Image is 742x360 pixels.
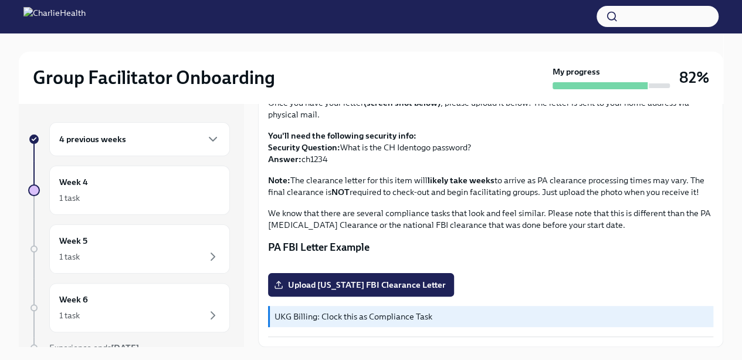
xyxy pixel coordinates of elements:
[59,176,88,189] h6: Week 4
[275,311,709,322] p: UKG Billing: Clock this as Compliance Task
[268,130,713,165] p: What is the CH Identogo password? ch1234
[268,97,713,120] p: Once you have your letter , please upload it below! The letter is sent to your home address via p...
[268,273,454,297] label: Upload [US_STATE] FBI Clearance Letter
[59,293,88,306] h6: Week 6
[268,154,301,164] strong: Answer:
[23,7,86,26] img: CharlieHealth
[28,166,230,215] a: Week 41 task
[679,67,709,88] h3: 82%
[268,207,713,231] p: We know that there are several compliance tasks that look and feel similar. Please note that this...
[59,192,80,204] div: 1 task
[553,66,600,78] strong: My progress
[59,234,87,247] h6: Week 5
[49,342,139,353] span: Experience ends
[59,133,126,146] h6: 4 previous weeks
[111,342,139,353] strong: [DATE]
[59,309,80,321] div: 1 task
[33,66,275,89] h2: Group Facilitator Onboarding
[428,175,494,186] strong: likely take weeks
[276,279,446,291] span: Upload [US_STATE] FBI Clearance Letter
[331,187,350,197] strong: NOT
[268,142,340,153] strong: Security Question:
[59,251,80,263] div: 1 task
[268,174,713,198] p: The clearance letter for this item will to arrive as PA clearance processing times may vary. The ...
[268,130,416,141] strong: You'll need the following security info:
[268,240,713,254] p: PA FBI Letter Example
[28,283,230,332] a: Week 61 task
[268,175,290,186] strong: Note:
[28,224,230,274] a: Week 51 task
[49,122,230,156] div: 4 previous weeks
